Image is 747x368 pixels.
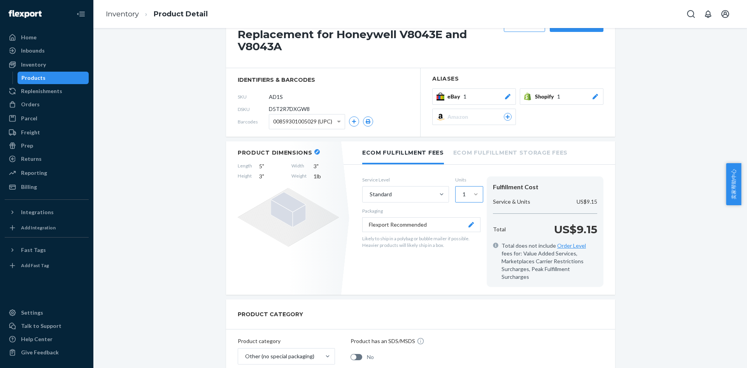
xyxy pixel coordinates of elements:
[367,353,374,361] span: No
[21,155,42,163] div: Returns
[238,162,252,170] span: Length
[447,113,471,121] span: Amazon
[5,126,89,139] a: Freight
[21,169,47,177] div: Reporting
[362,208,480,214] p: Packaging
[21,129,40,136] div: Freight
[21,87,62,95] div: Replenishments
[557,93,560,100] span: 1
[5,139,89,152] a: Prep
[21,74,46,82] div: Products
[21,208,54,216] div: Integrations
[238,16,500,52] h1: AD1S Powerhead, 24 VAC, w/ End Switch, Replacement for Honeywell V8043E and V8043A
[362,141,444,164] li: Ecom Fulfillment Fees
[73,6,89,22] button: Close Navigation
[493,198,530,206] p: Service & Units
[9,10,42,18] img: Flexport logo
[362,176,449,183] label: Service Level
[244,352,245,360] input: Other (no special packaging)
[432,88,516,105] button: eBay1
[262,163,264,169] span: "
[557,242,586,249] a: Order Level
[238,106,269,113] span: DSKU
[21,33,37,41] div: Home
[314,162,339,170] span: 3
[717,6,733,22] button: Open account menu
[5,98,89,111] a: Orders
[21,322,61,330] div: Talk to Support
[5,153,89,165] a: Returns
[106,10,139,18] a: Inventory
[5,112,89,125] a: Parcel
[259,173,284,180] span: 3
[5,58,89,71] a: Inventory
[21,114,37,122] div: Parcel
[21,335,53,343] div: Help Center
[259,162,284,170] span: 5
[369,190,370,198] input: Standard
[726,163,741,205] button: 卖家帮助中心
[21,246,46,254] div: Fast Tags
[520,88,603,105] button: Shopify1
[577,198,597,206] p: US$9.15
[362,235,480,248] p: Likely to ship in a polybag or bubble mailer if possible. Heavier products will likely ship in a ...
[238,337,335,345] p: Product category
[5,31,89,44] a: Home
[21,183,37,191] div: Billing
[262,173,264,180] span: "
[238,93,269,100] span: SKU
[154,10,208,18] a: Product Detail
[463,190,466,198] div: 1
[21,47,45,55] div: Inbounds
[5,222,89,234] a: Add Integration
[317,163,319,169] span: "
[432,109,516,125] button: Amazon
[269,105,310,113] span: D5T2R7DXGW8
[291,173,307,180] span: Weight
[351,337,415,345] p: Product has an SDS/MSDS
[18,72,89,84] a: Products
[21,349,59,356] div: Give Feedback
[370,190,392,198] div: Standard
[5,259,89,272] a: Add Fast Tag
[21,224,56,231] div: Add Integration
[5,320,89,332] a: Talk to Support
[455,176,480,183] label: Units
[5,85,89,97] a: Replenishments
[5,167,89,179] a: Reporting
[314,173,339,180] span: 1 lb
[238,76,409,84] span: identifiers & barcodes
[5,346,89,359] button: Give Feedback
[100,3,214,26] ol: breadcrumbs
[453,141,568,163] li: Ecom Fulfillment Storage Fees
[5,244,89,256] button: Fast Tags
[21,61,46,69] div: Inventory
[238,118,269,125] span: Barcodes
[5,206,89,218] button: Integrations
[462,190,463,198] input: 1
[554,222,597,237] p: US$9.15
[700,6,716,22] button: Open notifications
[5,306,89,319] a: Settings
[5,333,89,345] a: Help Center
[535,93,557,100] span: Shopify
[5,181,89,193] a: Billing
[493,183,597,192] div: Fulfillment Cost
[447,93,463,100] span: eBay
[362,217,480,232] button: Flexport Recommended
[21,100,40,108] div: Orders
[5,44,89,57] a: Inbounds
[273,115,332,128] span: 00859301005029 (UPC)
[238,173,252,180] span: Height
[493,225,506,233] p: Total
[432,76,603,82] h2: Aliases
[21,309,43,317] div: Settings
[238,149,312,156] h2: Product Dimensions
[463,93,466,100] span: 1
[502,242,597,281] span: Total does not include fees for: Value Added Services, Marketplaces Carrier Restrictions Surcharg...
[245,352,314,360] div: Other (no special packaging)
[21,142,33,150] div: Prep
[238,307,303,321] h2: PRODUCT CATEGORY
[291,162,307,170] span: Width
